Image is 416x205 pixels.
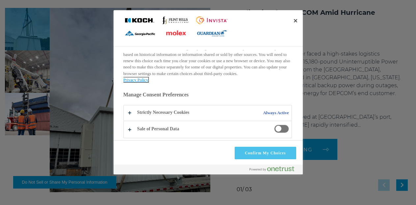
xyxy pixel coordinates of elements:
[123,91,292,102] h3: Manage Consent Preferences
[123,15,229,38] img: Company Logo Lockup
[123,13,229,40] div: Company Logo Lockup
[288,13,303,28] button: Close
[249,166,294,171] img: Powered by OneTrust Opens in a new Tab
[114,10,303,174] div: Do Not Sell or Share My Personal Information and Opt Out of Targeted Advertising
[249,166,299,174] a: Powered by OneTrust Opens in a new Tab
[123,77,148,82] a: Privacy Policy , opens in a new tab
[235,147,296,159] button: Confirm My Choices
[114,10,303,174] div: Preference center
